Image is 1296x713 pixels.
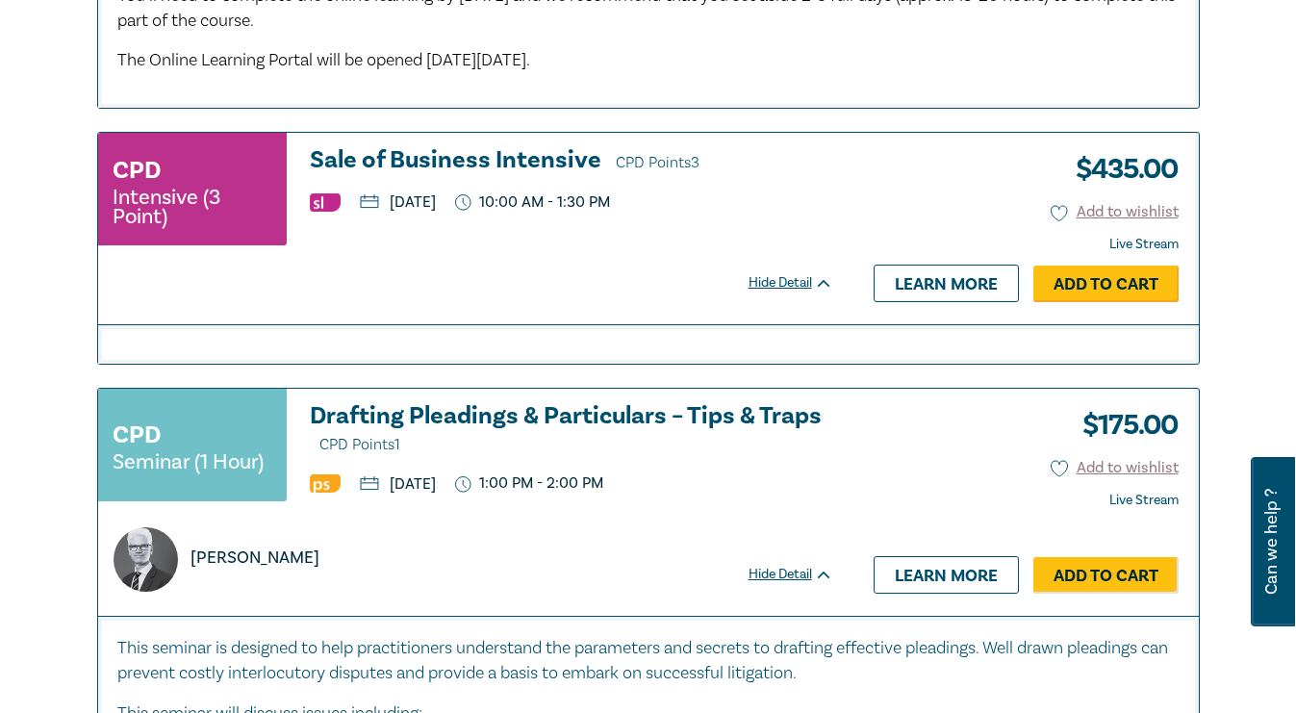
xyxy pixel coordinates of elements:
img: Professional Skills [310,474,341,493]
p: 1:00 PM - 2:00 PM [455,474,604,493]
a: Add to Cart [1033,266,1179,302]
img: https://s3.ap-southeast-2.amazonaws.com/leo-cussen-store-production-content/Contacts/Warren%20Smi... [114,527,178,592]
span: The Online Learning Portal will be opened [DATE][DATE]. [117,49,530,71]
div: Hide Detail [749,273,854,293]
h3: Sale of Business Intensive [310,147,833,176]
strong: Live Stream [1109,236,1179,253]
p: This seminar is designed to help practitioners understand the parameters and secrets to drafting ... [117,636,1180,686]
p: [DATE] [360,476,436,492]
button: Add to wishlist [1051,457,1179,479]
h3: $ 175.00 [1068,403,1179,447]
a: Add to Cart [1033,557,1179,594]
img: Substantive Law [310,193,341,212]
a: Learn more [874,556,1019,593]
span: CPD Points 3 [616,153,699,172]
small: Seminar (1 Hour) [113,452,264,471]
h3: $ 435.00 [1061,147,1179,191]
span: Can we help ? [1262,469,1281,615]
span: CPD Points 1 [319,435,400,454]
h3: Drafting Pleadings & Particulars – Tips & Traps [310,403,833,458]
h3: CPD [113,153,161,188]
a: Drafting Pleadings & Particulars – Tips & Traps CPD Points1 [310,403,833,458]
strong: Live Stream [1109,492,1179,509]
div: Hide Detail [749,565,854,584]
p: 10:00 AM - 1:30 PM [455,193,611,212]
p: [PERSON_NAME] [191,546,319,571]
a: Sale of Business Intensive CPD Points3 [310,147,833,176]
h3: CPD [113,418,161,452]
p: [DATE] [360,194,436,210]
a: Learn more [874,265,1019,301]
button: Add to wishlist [1051,201,1179,223]
small: Intensive (3 Point) [113,188,272,226]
